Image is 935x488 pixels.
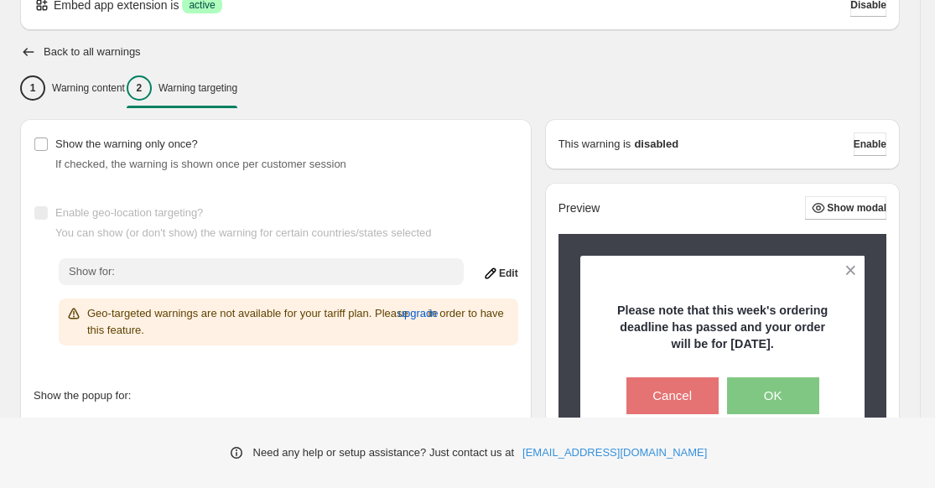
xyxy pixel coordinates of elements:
div: 1 [20,75,45,101]
strong: Please note that this week's ordering deadline has passed and your order will be for [DATE]. [617,304,828,350]
p: Geo-targeted warnings are not available for your tariff plan. Please in order to have this feature. [87,305,512,339]
span: Show for: [69,265,115,278]
button: upgrade [398,300,439,327]
button: Enable [854,132,886,156]
h2: Preview [558,201,600,215]
p: Warning targeting [158,81,237,95]
span: upgrade [398,305,439,322]
span: Show the warning only once? [55,138,198,150]
strong: disabled [634,136,678,153]
button: Show modal [805,196,886,220]
button: 2Warning targeting [127,70,237,106]
span: Enable [854,138,886,151]
span: Show modal [827,201,886,215]
a: [EMAIL_ADDRESS][DOMAIN_NAME] [522,444,707,461]
p: Warning content [52,81,125,95]
span: If checked, the warning is shown once per customer session [55,158,346,170]
div: 2 [127,75,152,101]
span: You can show (or don't show) the warning for certain countries/states selected [55,226,432,239]
span: Enable geo-location targeting? [55,206,203,219]
p: This warning is [558,136,631,153]
h2: Back to all warnings [44,45,141,59]
button: 1Warning content [20,70,125,106]
button: OK [727,377,819,414]
span: Show the popup for: [34,389,131,402]
button: Cancel [626,377,719,414]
